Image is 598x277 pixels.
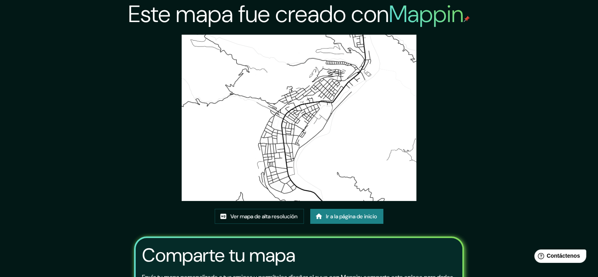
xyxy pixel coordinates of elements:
[142,243,295,268] font: Comparte tu mapa
[528,246,589,268] iframe: Lanzador de widgets de ayuda
[326,213,377,220] font: Ir a la página de inicio
[464,16,470,22] img: pin de mapeo
[230,213,298,220] font: Ver mapa de alta resolución
[182,35,416,201] img: created-map
[215,209,304,224] a: Ver mapa de alta resolución
[310,209,383,224] a: Ir a la página de inicio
